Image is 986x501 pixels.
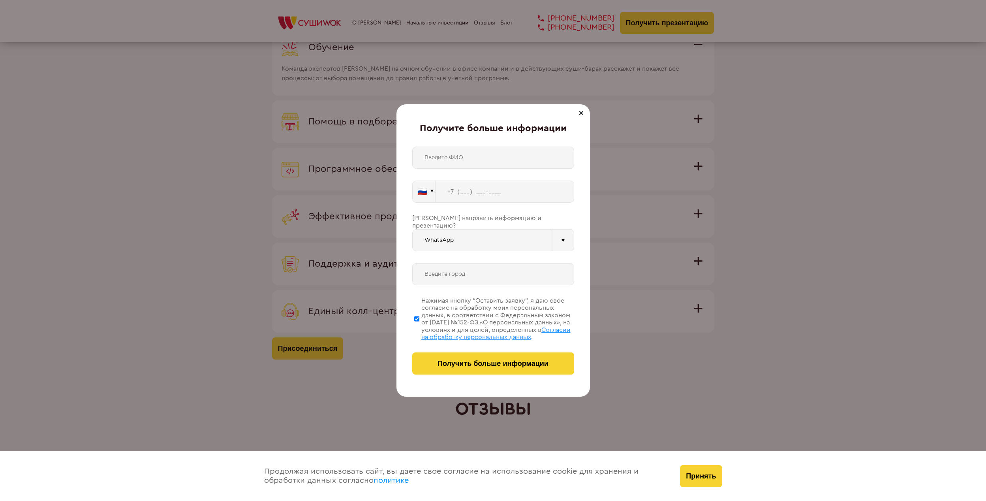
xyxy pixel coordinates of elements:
input: Введите ФИО [412,147,574,169]
div: [PERSON_NAME] направить информацию и презентацию? [412,215,574,229]
button: 🇷🇺 [412,181,436,203]
div: Нажимая кнопку “Оставить заявку”, я даю свое согласие на обработку моих персональных данных, в со... [421,297,574,341]
button: Принять [680,465,722,487]
a: политике [374,477,409,484]
input: +7 (___) ___-____ [436,181,574,203]
span: Получить больше информации [438,360,548,368]
input: Введите город [412,263,574,285]
button: Получить больше информации [412,352,574,375]
div: Получите больше информации [412,123,574,134]
span: Согласии на обработку персональных данных [421,327,571,340]
div: Продолжая использовать сайт, вы даете свое согласие на использование cookie для хранения и обрабо... [256,451,672,501]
